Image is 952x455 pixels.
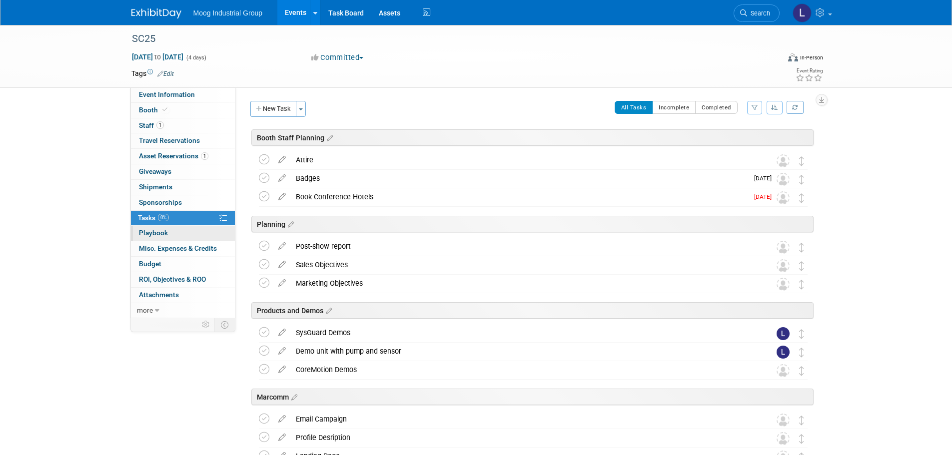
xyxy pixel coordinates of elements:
[799,243,804,252] i: Move task
[131,149,235,164] a: Asset Reservations1
[273,433,291,442] a: edit
[139,183,172,191] span: Shipments
[799,434,804,444] i: Move task
[139,90,195,98] span: Event Information
[777,278,790,291] img: Unassigned
[747,9,770,17] span: Search
[273,260,291,269] a: edit
[131,87,235,102] a: Event Information
[139,260,161,268] span: Budget
[139,106,169,114] span: Booth
[131,118,235,133] a: Staff1
[799,193,804,203] i: Move task
[291,170,748,187] div: Badges
[308,52,367,63] button: Committed
[273,242,291,251] a: edit
[273,155,291,164] a: edit
[131,211,235,226] a: Tasks0%
[131,272,235,287] a: ROI, Objectives & ROO
[153,53,162,61] span: to
[197,318,215,331] td: Personalize Event Tab Strip
[139,152,208,160] span: Asset Reservations
[754,193,777,200] span: [DATE]
[799,280,804,289] i: Move task
[652,101,696,114] button: Incomplete
[777,364,790,377] img: Unassigned
[799,348,804,357] i: Move task
[273,328,291,337] a: edit
[273,415,291,424] a: edit
[251,129,814,146] div: Booth Staff Planning
[214,318,235,331] td: Toggle Event Tabs
[777,327,790,340] img: Laura Reilly
[799,261,804,271] i: Move task
[131,241,235,256] a: Misc. Expenses & Credits
[250,101,296,117] button: New Task
[777,241,790,254] img: Unassigned
[131,180,235,195] a: Shipments
[777,173,790,186] img: Unassigned
[787,101,804,114] a: Refresh
[291,256,757,273] div: Sales Objectives
[788,53,798,61] img: Format-Inperson.png
[131,103,235,118] a: Booth
[131,288,235,303] a: Attachments
[131,195,235,210] a: Sponsorships
[777,432,790,445] img: Unassigned
[291,275,757,292] div: Marketing Objectives
[137,306,153,314] span: more
[777,259,790,272] img: Unassigned
[289,392,297,402] a: Edit sections
[131,133,235,148] a: Travel Reservations
[799,175,804,184] i: Move task
[799,329,804,339] i: Move task
[138,214,169,222] span: Tasks
[796,68,823,73] div: Event Rating
[139,198,182,206] span: Sponsorships
[754,175,777,182] span: [DATE]
[251,302,814,319] div: Products and Demos
[139,136,200,144] span: Travel Reservations
[139,244,217,252] span: Misc. Expenses & Credits
[157,70,174,77] a: Edit
[139,167,171,175] span: Giveaways
[291,361,757,378] div: CoreMotion Demos
[131,164,235,179] a: Giveaways
[285,219,294,229] a: Edit sections
[273,365,291,374] a: edit
[777,154,790,167] img: Unassigned
[291,151,757,168] div: Attire
[323,305,332,315] a: Edit sections
[291,429,757,446] div: Profile Desription
[777,414,790,427] img: Unassigned
[721,52,824,67] div: Event Format
[324,132,333,142] a: Edit sections
[291,238,757,255] div: Post-show report
[800,54,823,61] div: In-Person
[291,324,757,341] div: SysGuard Demos
[734,4,780,22] a: Search
[131,68,174,78] td: Tags
[131,303,235,318] a: more
[139,229,168,237] span: Playbook
[615,101,653,114] button: All Tasks
[291,343,757,360] div: Demo unit with pump and sensor
[273,174,291,183] a: edit
[201,152,208,160] span: 1
[193,9,263,17] span: Moog Industrial Group
[273,347,291,356] a: edit
[131,8,181,18] img: ExhibitDay
[799,416,804,425] i: Move task
[799,366,804,376] i: Move task
[291,411,757,428] div: Email Campaign
[131,52,184,61] span: [DATE] [DATE]
[793,3,812,22] img: Laura Reilly
[799,156,804,166] i: Move task
[131,257,235,272] a: Budget
[251,389,814,405] div: Marcomm
[695,101,738,114] button: Completed
[273,192,291,201] a: edit
[162,107,167,112] i: Booth reservation complete
[128,30,765,48] div: SC25
[156,121,164,129] span: 1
